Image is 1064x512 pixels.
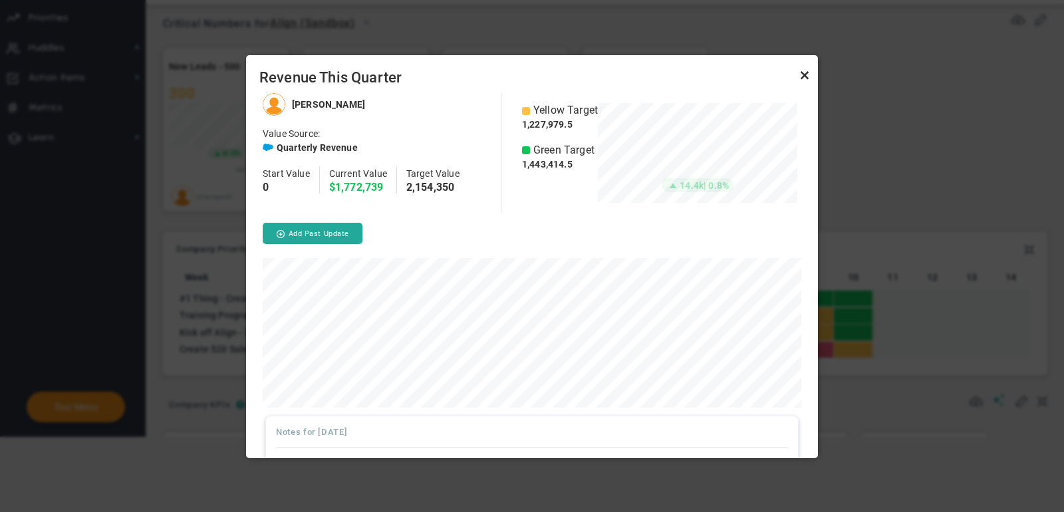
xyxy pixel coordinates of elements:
[259,68,805,87] span: Revenue This Quarter
[277,142,358,154] h4: Quarterly Revenue
[263,182,310,193] h4: 0
[797,67,813,83] a: Close
[263,168,310,179] span: Start Value
[276,426,788,439] h3: Notes for [DATE]
[263,93,285,116] img: Tom Johnson
[263,128,320,139] span: Value Source:
[263,223,362,244] button: Add Past Update
[533,103,598,118] span: Yellow Target
[406,182,460,193] h4: 2,154,350
[292,98,365,110] h4: [PERSON_NAME]
[533,143,595,158] span: Green Target
[522,118,598,130] h4: 1,227,979.5
[522,158,598,170] h4: 1,443,414.5
[263,142,273,152] span: Salesforce Enabled<br />Sandbox: Quarterly Revenue
[329,182,387,193] h4: $1,772,739
[329,168,387,179] span: Current Value
[406,168,460,179] span: Target Value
